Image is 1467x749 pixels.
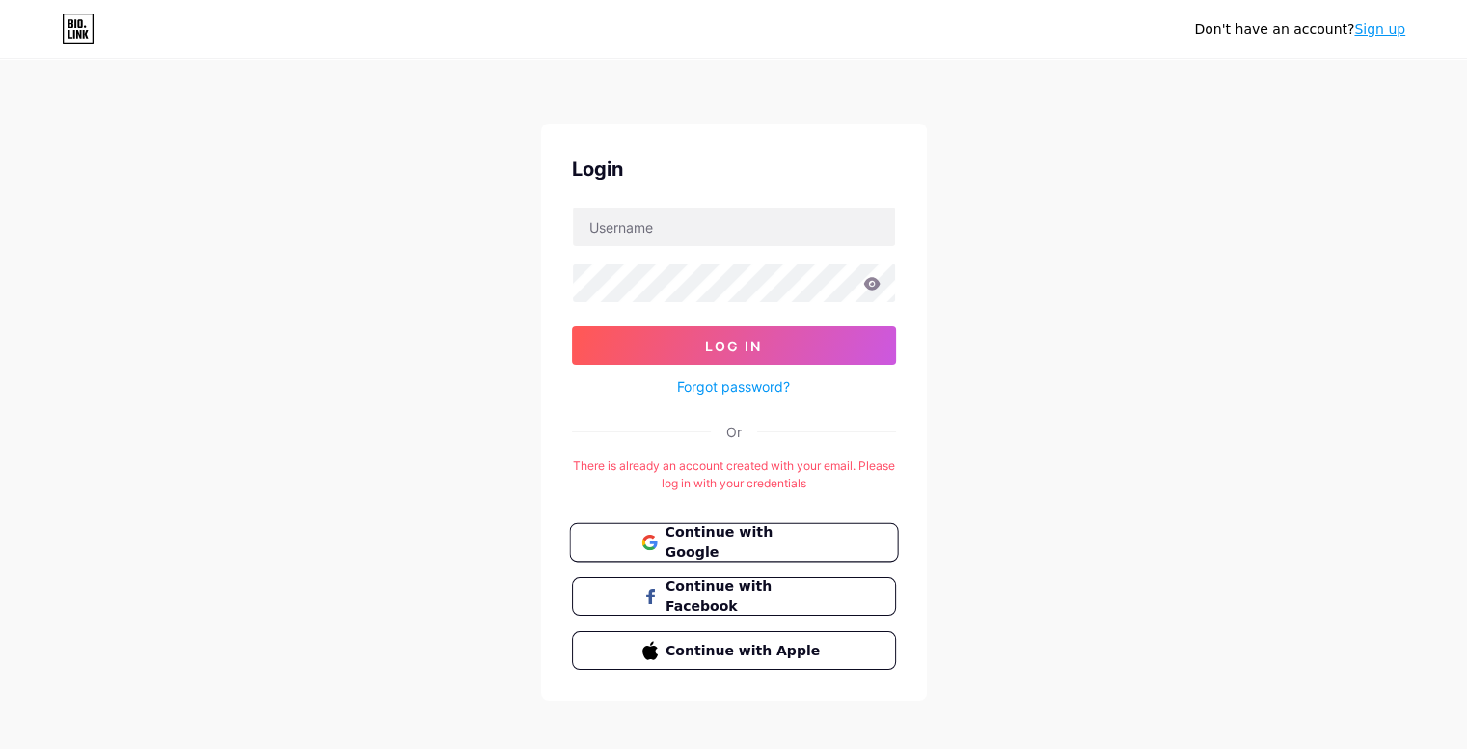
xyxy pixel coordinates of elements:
div: Or [726,422,742,442]
div: Don't have an account? [1194,19,1405,40]
a: Forgot password? [677,376,790,397]
div: There is already an account created with your email. Please log in with your credentials [572,458,896,492]
button: Continue with Facebook [572,577,896,616]
div: Login [572,154,896,183]
button: Continue with Google [569,523,898,563]
span: Continue with Facebook [666,576,825,617]
span: Continue with Apple [666,641,825,661]
a: Continue with Google [572,523,896,562]
button: Log In [572,326,896,365]
span: Log In [705,338,762,354]
button: Continue with Apple [572,631,896,670]
a: Sign up [1354,21,1405,37]
span: Continue with Google [665,522,826,564]
input: Username [573,208,895,246]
